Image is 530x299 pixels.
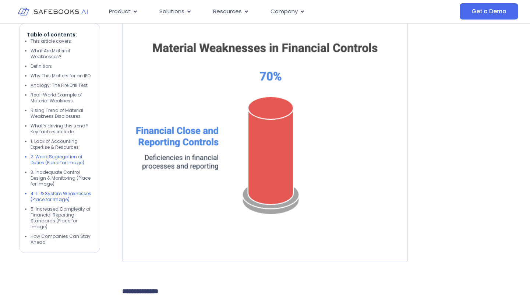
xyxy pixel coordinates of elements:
li: 2. Weak Segregation of Duties (Place for Image) [31,154,92,166]
span: Solutions [159,7,184,16]
nav: Menu [103,4,403,19]
li: 5. Increased Complexity of Financial Reporting Standards (Place for Image) [31,206,92,230]
li: Rising Trend of Material Weakness Disclosures [31,108,92,119]
span: Company [271,7,298,16]
li: 1. Lack of Accounting Expertise & Resources [31,138,92,150]
span: Get a Demo [471,8,506,15]
li: This article covers: [31,38,92,44]
li: 3. Inadequate Control Design & Monitoring (Place for Image) [31,169,92,187]
a: Get a Demo [460,3,518,20]
li: What’s driving this trend? Key factors include: [31,123,92,135]
span: Resources [213,7,242,16]
div: Menu Toggle [103,4,403,19]
li: Real-World Example of Material Weakness [31,92,92,104]
li: What Are Material Weaknesses? [31,48,92,60]
li: How Companies Can Stay Ahead [31,233,92,245]
li: Definition: [31,63,92,69]
li: Analogy: The Fire Drill Test [31,82,92,88]
span: Product [109,7,131,16]
p: Table of contents: [27,31,92,38]
li: 4. IT & System Weaknesses (Place for Image) [31,191,92,203]
li: Why This Matters for an IPO [31,73,92,79]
